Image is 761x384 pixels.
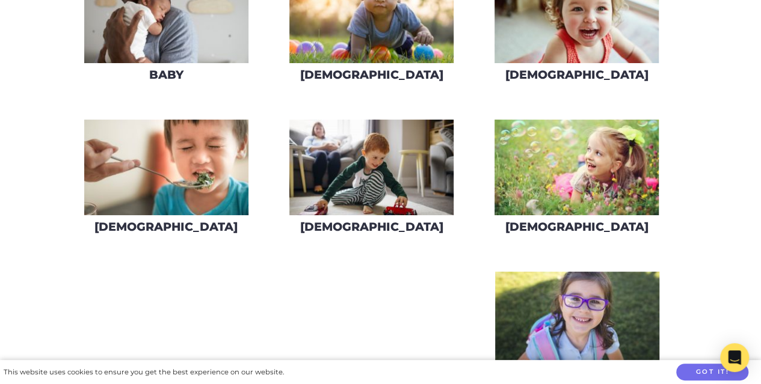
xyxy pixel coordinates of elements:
[149,68,183,82] h3: Baby
[494,119,659,242] a: [DEMOGRAPHIC_DATA]
[4,366,284,379] div: This website uses cookies to ensure you get the best experience on our website.
[94,220,238,234] h3: [DEMOGRAPHIC_DATA]
[495,272,659,367] img: iStock-609791422_super-275x160.jpg
[676,364,748,381] button: Got it!
[720,343,749,372] div: Open Intercom Messenger
[289,119,454,242] a: [DEMOGRAPHIC_DATA]
[505,220,649,234] h3: [DEMOGRAPHIC_DATA]
[84,120,248,215] img: AdobeStock_217987832-275x160.jpeg
[300,68,443,82] h3: [DEMOGRAPHIC_DATA]
[84,119,249,242] a: [DEMOGRAPHIC_DATA]
[505,68,649,82] h3: [DEMOGRAPHIC_DATA]
[289,120,454,215] img: iStock-626842222-275x160.jpg
[494,120,659,215] img: AdobeStock_43690577-275x160.jpeg
[300,220,443,234] h3: [DEMOGRAPHIC_DATA]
